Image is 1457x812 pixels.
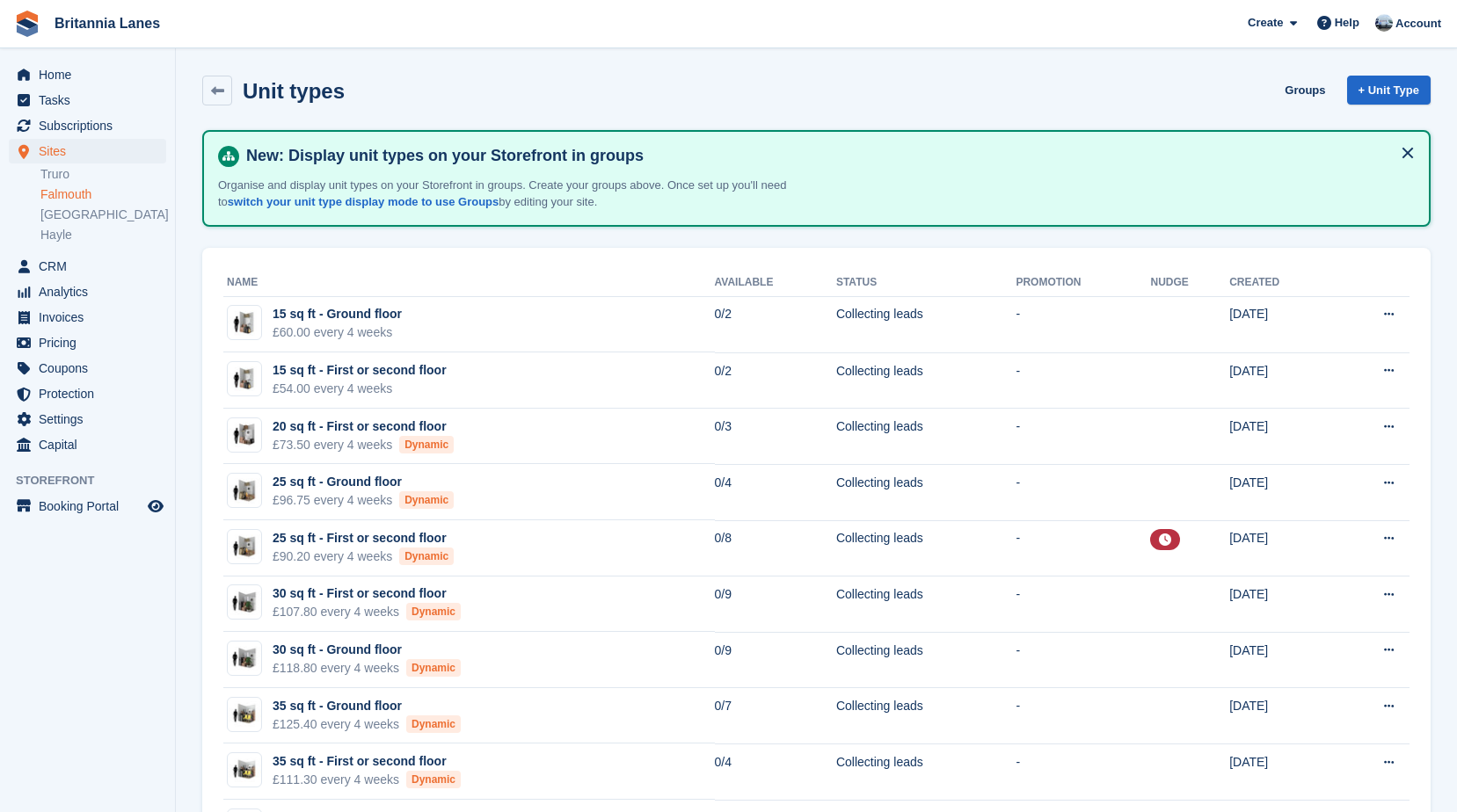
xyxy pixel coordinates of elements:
[223,269,715,297] th: Name
[1335,14,1359,32] span: Help
[1016,632,1150,688] td: -
[14,11,40,37] img: stora-icon-8386f47178a22dfd0bd8f6a31ec36ba5ce8667c1dd55bd0f319d3a0aa187defe.svg
[273,305,402,323] div: 15 sq ft - Ground floor
[9,432,166,457] a: menu
[836,520,1016,576] td: Collecting leads
[39,62,144,87] span: Home
[1229,409,1333,465] td: [DATE]
[39,407,144,431] span: Settings
[16,472,175,489] span: Storefront
[836,464,1016,520] td: Collecting leads
[228,310,261,336] img: 15-sqft-unit.jpg
[228,590,261,615] img: 30-sqft-unit.jpg
[9,494,166,518] a: menu
[39,279,144,304] span: Analytics
[39,113,144,138] span: Subscriptions
[1395,15,1441,33] span: Account
[836,409,1016,465] td: Collecting leads
[1278,76,1332,105] a: Groups
[1229,464,1333,520] td: [DATE]
[273,547,454,566] div: £90.20 every 4 weeks
[9,305,166,330] a: menu
[39,254,144,279] span: CRM
[715,688,836,744] td: 0/7
[1016,520,1150,576] td: -
[1375,14,1393,32] img: John Millership
[9,279,166,304] a: menu
[9,330,166,355] a: menu
[273,436,454,454] div: £73.50 every 4 weeks
[836,688,1016,744] td: Collecting leads
[1248,14,1283,32] span: Create
[273,659,461,678] div: £118.80 every 4 weeks
[243,79,345,103] h2: Unit types
[9,113,166,138] a: menu
[40,166,166,183] a: Truro
[9,62,166,87] a: menu
[836,296,1016,352] td: Collecting leads
[228,478,261,504] img: 25-sqft-unit.jpg
[40,227,166,243] a: Hayle
[273,584,461,603] div: 30 sq ft - First or second floor
[836,352,1016,409] td: Collecting leads
[836,576,1016,633] td: Collecting leads
[9,139,166,163] a: menu
[1016,743,1150,800] td: -
[273,323,402,342] div: £60.00 every 4 weeks
[406,603,461,620] div: Dynamic
[406,771,461,788] div: Dynamic
[715,269,836,297] th: Available
[9,88,166,112] a: menu
[1229,296,1333,352] td: [DATE]
[1016,269,1150,297] th: Promotion
[1229,688,1333,744] td: [DATE]
[1229,576,1333,633] td: [DATE]
[273,529,454,547] div: 25 sq ft - First or second floor
[228,701,261,727] img: 35-sqft-unit.jpg
[406,659,461,677] div: Dynamic
[836,743,1016,800] td: Collecting leads
[836,269,1016,297] th: Status
[273,417,454,436] div: 20 sq ft - First or second floor
[218,177,834,211] p: Organise and display unit types on your Storefront in groups. Create your groups above. Once set ...
[39,432,144,457] span: Capital
[715,743,836,800] td: 0/4
[228,646,261,671] img: 30-sqft-unit.jpg
[228,195,499,208] a: switch your unit type display mode to use Groups
[39,494,144,518] span: Booking Portal
[1016,352,1150,409] td: -
[239,146,1415,166] h4: New: Display unit types on your Storefront in groups
[9,356,166,381] a: menu
[39,305,144,330] span: Invoices
[1016,409,1150,465] td: -
[40,207,166,223] a: [GEOGRAPHIC_DATA]
[145,496,166,517] a: Preview store
[228,534,261,560] img: 25-sqft-unit.jpg
[715,632,836,688] td: 0/9
[399,436,454,453] div: Dynamic
[228,366,261,392] img: 15-sqft-unit.jpg
[1016,296,1150,352] td: -
[273,473,454,491] div: 25 sq ft - Ground floor
[715,352,836,409] td: 0/2
[228,422,261,447] img: 20-sqft-unit.jpg
[715,296,836,352] td: 0/2
[39,139,144,163] span: Sites
[273,380,447,398] div: £54.00 every 4 weeks
[715,464,836,520] td: 0/4
[39,381,144,406] span: Protection
[228,758,261,783] img: 35-sqft-unit.jpg
[9,407,166,431] a: menu
[9,254,166,279] a: menu
[47,9,167,38] a: Britannia Lanes
[399,491,454,509] div: Dynamic
[273,641,461,659] div: 30 sq ft - Ground floor
[1016,464,1150,520] td: -
[273,752,461,771] div: 35 sq ft - First or second floor
[9,381,166,406] a: menu
[1016,576,1150,633] td: -
[715,520,836,576] td: 0/8
[715,576,836,633] td: 0/9
[1229,632,1333,688] td: [DATE]
[40,186,166,203] a: Falmouth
